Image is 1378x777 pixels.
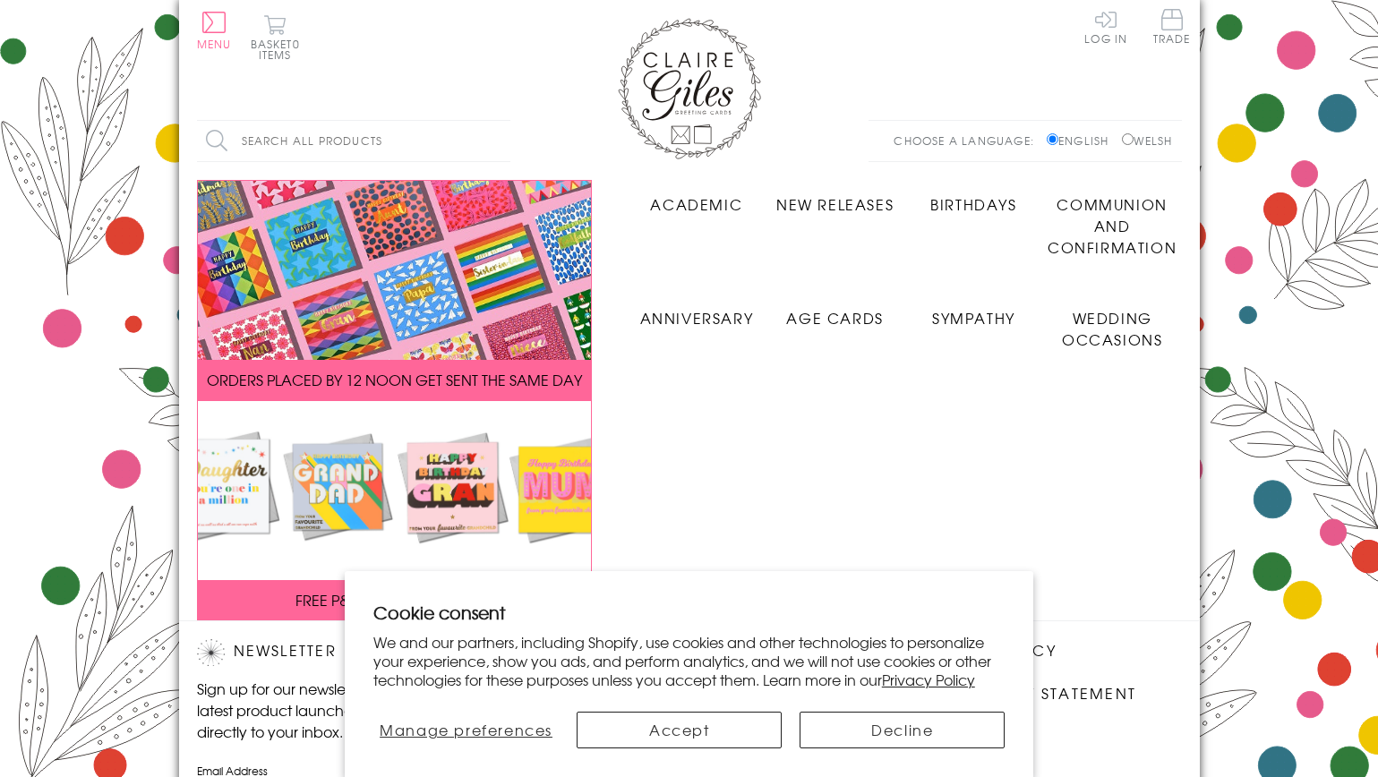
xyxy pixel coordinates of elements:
a: Age Cards [766,294,904,329]
span: Trade [1153,9,1191,44]
input: Search [492,121,510,161]
a: New Releases [766,180,904,215]
span: Age Cards [786,307,883,329]
a: Academic [628,180,766,215]
span: FREE P&P ON ALL UK ORDERS [295,589,492,610]
h2: Cookie consent [373,600,1006,625]
a: Anniversary [628,294,766,329]
input: English [1047,133,1058,145]
button: Accept [577,712,782,748]
a: Birthdays [904,180,1043,215]
span: Anniversary [640,307,754,329]
span: Academic [650,193,742,215]
a: Sympathy [904,294,1043,329]
a: Privacy Policy [882,669,975,690]
button: Menu [197,12,232,49]
label: English [1047,132,1117,149]
button: Decline [800,712,1005,748]
p: Choose a language: [894,132,1043,149]
span: New Releases [776,193,894,215]
button: Manage preferences [373,712,560,748]
span: Communion and Confirmation [1048,193,1177,258]
span: Manage preferences [380,719,552,740]
input: Search all products [197,121,510,161]
input: Welsh [1122,133,1134,145]
button: Basket0 items [251,14,300,60]
span: Birthdays [930,193,1016,215]
span: Menu [197,36,232,52]
span: ORDERS PLACED BY 12 NOON GET SENT THE SAME DAY [207,369,582,390]
a: Log In [1084,9,1127,44]
label: Welsh [1122,132,1173,149]
span: 0 items [259,36,300,63]
a: Trade [1153,9,1191,47]
a: Communion and Confirmation [1043,180,1182,258]
img: Claire Giles Greetings Cards [618,18,761,159]
span: Sympathy [932,307,1015,329]
p: Sign up for our newsletter to receive the latest product launches, news and offers directly to yo... [197,678,501,742]
h2: Newsletter [197,639,501,666]
p: We and our partners, including Shopify, use cookies and other technologies to personalize your ex... [373,633,1006,688]
a: Wedding Occasions [1043,294,1182,350]
span: Wedding Occasions [1062,307,1162,350]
